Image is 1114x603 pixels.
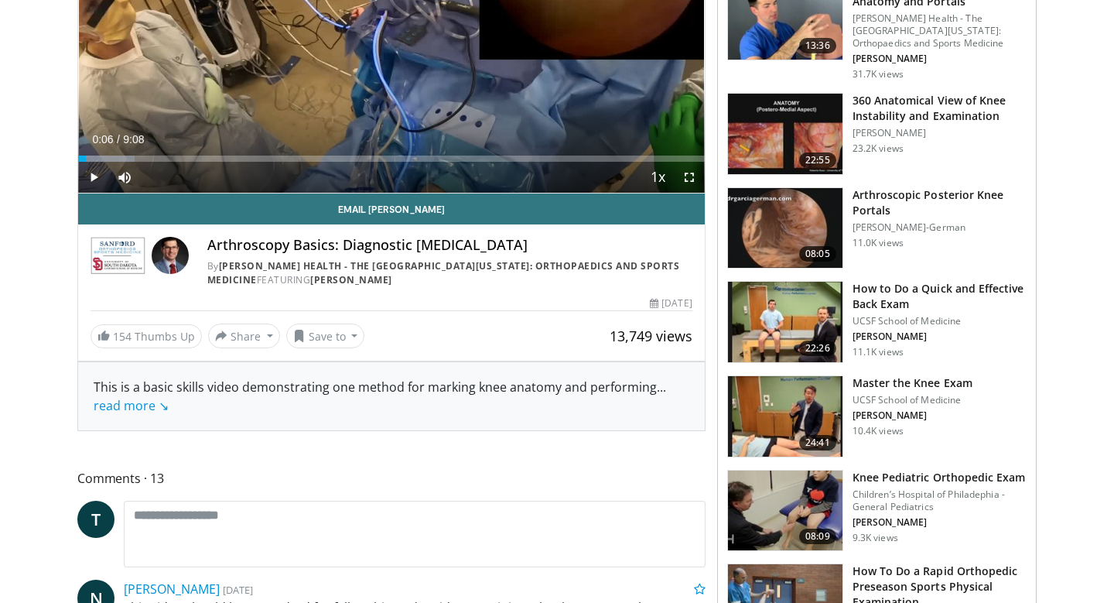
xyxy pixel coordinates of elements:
img: 07f39ecc-9ec5-4f2d-bf21-752d46520d3f.150x105_q85_crop-smart_upscale.jpg [728,471,842,551]
img: 06234ec1-9449-4fdc-a1ec-369a50591d94.150x105_q85_crop-smart_upscale.jpg [728,188,842,269]
span: 9:08 [123,133,144,146]
p: 10.4K views [853,425,904,437]
div: This is a basic skills video demonstrating one method for marking knee anatomy and performing [94,378,689,415]
p: [PERSON_NAME] [853,516,1027,529]
p: [PERSON_NAME] [853,53,1027,65]
p: [PERSON_NAME] Health - The [GEOGRAPHIC_DATA][US_STATE]: Orthopaedics and Sports Medicine [853,12,1027,50]
button: Save to [286,324,365,348]
span: 22:55 [799,152,836,168]
h3: Knee Pediatric Orthopedic Exam [853,470,1027,485]
h3: 360 Anatomical View of Knee Instability and Examination [853,93,1027,124]
h3: How to Do a Quick and Effective Back Exam [853,281,1027,312]
a: 08:05 Arthroscopic Posterior Knee Portals [PERSON_NAME]-German 11.0K views [727,187,1027,269]
p: [PERSON_NAME] [853,127,1027,139]
p: [PERSON_NAME] [853,409,972,422]
a: T [77,501,114,538]
img: 533d6d4f-9d9f-40bd-bb73-b810ec663725.150x105_q85_crop-smart_upscale.jpg [728,94,842,174]
p: [PERSON_NAME]-German [853,221,1027,234]
small: [DATE] [223,583,253,597]
img: badd6cc1-85db-4728-89db-6dde3e48ba1d.150x105_q85_crop-smart_upscale.jpg [728,282,842,362]
span: 0:06 [92,133,113,146]
p: Children’s Hospital of Philadephia - General Pediatrics [853,488,1027,513]
a: [PERSON_NAME] Health - The [GEOGRAPHIC_DATA][US_STATE]: Orthopaedics and Sports Medicine [207,259,680,286]
span: 13:36 [799,38,836,53]
p: UCSF School of Medicine [853,394,972,406]
a: 22:55 360 Anatomical View of Knee Instability and Examination [PERSON_NAME] 23.2K views [727,93,1027,175]
button: Fullscreen [674,162,705,193]
span: ... [94,379,666,414]
div: Progress Bar [78,156,705,162]
a: 08:09 Knee Pediatric Orthopedic Exam Children’s Hospital of Philadephia - General Pediatrics [PER... [727,470,1027,552]
a: Email [PERSON_NAME] [78,194,705,224]
img: Avatar [152,237,189,274]
a: read more ↘ [94,397,169,414]
a: 22:26 How to Do a Quick and Effective Back Exam UCSF School of Medicine [PERSON_NAME] 11.1K views [727,281,1027,363]
img: Sanford Health - The University of South Dakota School of Medicine: Orthopaedics and Sports Medicine [91,237,145,274]
a: 154 Thumbs Up [91,324,202,348]
div: [DATE] [650,296,692,310]
p: 9.3K views [853,532,898,544]
p: 11.0K views [853,237,904,249]
p: UCSF School of Medicine [853,315,1027,327]
span: 154 [113,329,132,344]
p: 23.2K views [853,142,904,155]
button: Share [208,324,280,348]
h4: Arthroscopy Basics: Diagnostic [MEDICAL_DATA] [207,237,692,254]
span: 08:05 [799,246,836,262]
a: [PERSON_NAME] [124,581,220,598]
button: Playback Rate [643,162,674,193]
button: Mute [109,162,140,193]
span: 08:09 [799,529,836,544]
a: 24:41 Master the Knee Exam UCSF School of Medicine [PERSON_NAME] 10.4K views [727,375,1027,457]
p: 11.1K views [853,346,904,358]
span: 22:26 [799,341,836,356]
p: 31.7K views [853,68,904,81]
a: [PERSON_NAME] [310,273,392,286]
span: Comments 13 [77,468,706,488]
span: 13,749 views [610,327,692,345]
p: [PERSON_NAME] [853,331,1027,343]
div: By FEATURING [207,259,692,287]
span: 24:41 [799,435,836,451]
img: 5866c4ed-3974-4147-8369-9a923495f326.150x105_q85_crop-smart_upscale.jpg [728,376,842,457]
h3: Arthroscopic Posterior Knee Portals [853,187,1027,218]
h3: Master the Knee Exam [853,375,972,391]
button: Play [78,162,109,193]
span: / [117,133,120,146]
